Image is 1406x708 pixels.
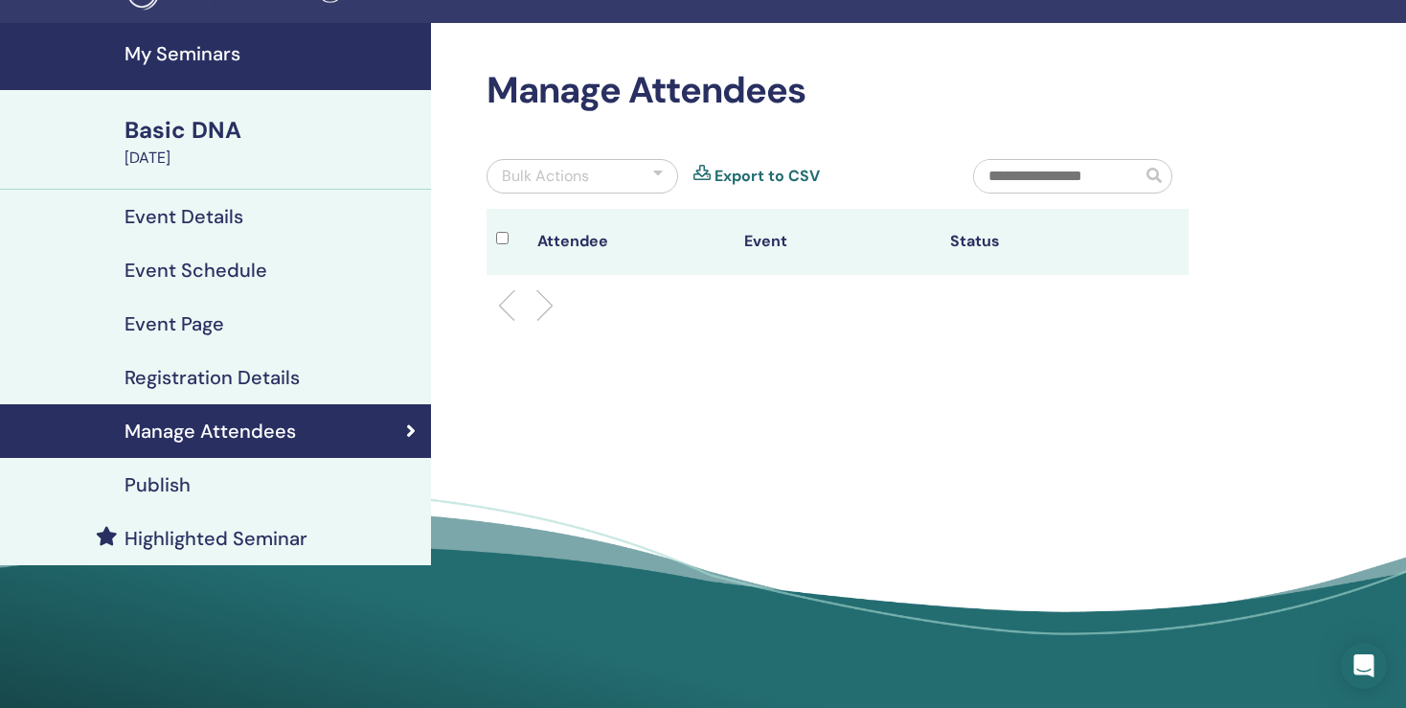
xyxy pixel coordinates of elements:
[125,420,296,443] h4: Manage Attendees
[125,473,191,496] h4: Publish
[714,165,820,188] a: Export to CSV
[125,527,307,550] h4: Highlighted Seminar
[125,114,420,147] div: Basic DNA
[1341,643,1387,689] div: Open Intercom Messenger
[487,69,1189,113] h2: Manage Attendees
[125,147,420,170] div: [DATE]
[528,209,734,275] th: Attendee
[125,42,420,65] h4: My Seminars
[125,259,267,282] h4: Event Schedule
[125,312,224,335] h4: Event Page
[113,114,431,170] a: Basic DNA[DATE]
[502,165,589,188] div: Bulk Actions
[941,209,1146,275] th: Status
[735,209,941,275] th: Event
[125,205,243,228] h4: Event Details
[125,366,300,389] h4: Registration Details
